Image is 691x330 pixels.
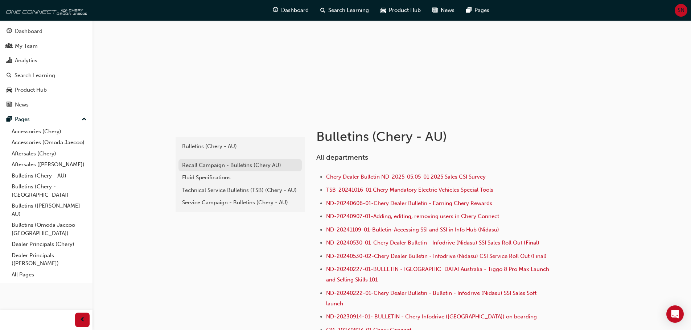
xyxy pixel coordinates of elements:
span: Search Learning [328,6,369,14]
a: Fluid Specifications [178,171,302,184]
a: ND-20240222-01-Chery Dealer Bulletin - Bulletin - Infodrive (Nidasu) SSI Sales Soft launch [326,290,538,307]
a: car-iconProduct Hub [375,3,427,18]
button: DashboardMy TeamAnalyticsSearch LearningProduct HubNews [3,23,90,113]
a: ND-20240530-02-Chery Dealer Bulletin - Infodrive (Nidasu) CSI Service Roll Out (Final) [326,253,547,259]
span: guage-icon [273,6,278,15]
span: up-icon [82,115,87,124]
a: Aftersales ([PERSON_NAME]) [9,159,90,170]
a: Analytics [3,54,90,67]
a: Accessories (Omoda Jaecoo) [9,137,90,148]
div: Product Hub [15,86,47,94]
a: TSB-20241016-01 Chery Mandatory Electric Vehicles Special Tools [326,187,493,193]
span: car-icon [381,6,386,15]
div: Search Learning [15,71,55,80]
div: Service Campaign - Bulletins (Chery - AU) [182,199,298,207]
a: pages-iconPages [460,3,495,18]
a: ND-20240530-01-Chery Dealer Bulletin - Infodrive (Nidasu) SSI Sales Roll Out (Final) [326,239,539,246]
span: news-icon [7,102,12,108]
div: My Team [15,42,38,50]
a: ND-20241109-01-Bulletin-Accessing SSI and SSI in Info Hub (Nidasu) [326,226,499,233]
div: Recall Campaign - Bulletins (Chery AU) [182,161,298,170]
span: pages-icon [466,6,472,15]
a: News [3,98,90,112]
div: News [15,101,29,109]
a: My Team [3,39,90,53]
div: Pages [15,115,30,124]
span: SN [678,6,684,14]
a: Bulletins ([PERSON_NAME] - AU) [9,200,90,220]
a: ND-20240227-01-BULLETIN - [GEOGRAPHIC_DATA] Australia - Tiggo 8 Pro Max Launch and Selling Skills... [326,266,551,283]
span: Pages [474,6,489,14]
span: news-icon [432,6,438,15]
span: people-icon [7,43,12,50]
a: Bulletins (Chery - [GEOGRAPHIC_DATA]) [9,181,90,200]
h1: Bulletins (Chery - AU) [316,129,554,145]
a: Dashboard [3,25,90,38]
a: Aftersales (Chery) [9,148,90,159]
span: car-icon [7,87,12,93]
div: Technical Service Bulletins (TSB) (Chery - AU) [182,186,298,195]
span: search-icon [7,72,12,79]
div: Dashboard [15,27,42,35]
a: ND-20240907-01-Adding, editing, removing users in Chery Connect [326,213,499,220]
a: Bulletins (Chery - AU) [9,170,90,181]
span: All departments [316,153,368,162]
a: Search Learning [3,69,90,82]
a: Product Hub [3,83,90,97]
div: Fluid Specifications [182,174,298,182]
span: pages-icon [7,116,12,123]
a: Technical Service Bulletins (TSB) (Chery - AU) [178,184,302,197]
a: Bulletins (Omoda Jaecoo - [GEOGRAPHIC_DATA]) [9,220,90,239]
span: prev-icon [80,316,85,325]
button: SN [675,4,687,17]
span: guage-icon [7,28,12,35]
a: All Pages [9,269,90,280]
a: Accessories (Chery) [9,126,90,137]
a: Dealer Principals ([PERSON_NAME]) [9,250,90,269]
a: ND-20240606-01-Chery Dealer Bulletin - Earning Chery Rewards [326,200,492,206]
span: search-icon [320,6,325,15]
div: Bulletins (Chery - AU) [182,142,298,151]
a: Bulletins (Chery - AU) [178,140,302,153]
button: Pages [3,113,90,126]
a: Recall Campaign - Bulletins (Chery AU) [178,159,302,172]
a: Service Campaign - Bulletins (Chery - AU) [178,196,302,209]
span: Product Hub [389,6,421,14]
a: Chery Dealer Bulletin ND-2025-05.05-01 2025 Sales CSI Survey [326,174,486,180]
a: guage-iconDashboard [267,3,314,18]
a: ND-20230914-01- BULLETIN - Chery Infodrive ([GEOGRAPHIC_DATA]) on boarding [326,313,537,320]
a: search-iconSearch Learning [314,3,375,18]
div: Analytics [15,57,37,65]
a: Dealer Principals (Chery) [9,239,90,250]
span: News [441,6,455,14]
div: Open Intercom Messenger [666,305,684,323]
img: oneconnect [4,3,87,17]
a: news-iconNews [427,3,460,18]
span: chart-icon [7,58,12,64]
span: Dashboard [281,6,309,14]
